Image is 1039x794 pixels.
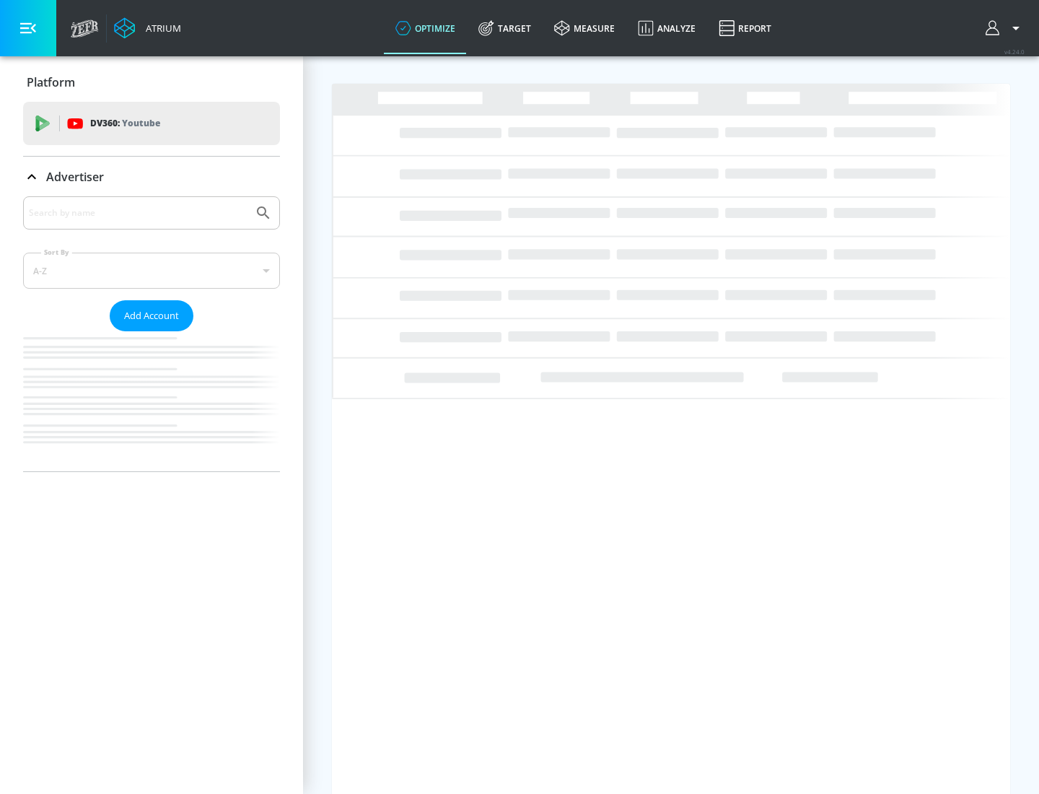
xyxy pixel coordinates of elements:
[114,17,181,39] a: Atrium
[27,74,75,90] p: Platform
[467,2,543,54] a: Target
[23,253,280,289] div: A-Z
[90,115,160,131] p: DV360:
[41,248,72,257] label: Sort By
[110,300,193,331] button: Add Account
[29,204,247,222] input: Search by name
[122,115,160,131] p: Youtube
[384,2,467,54] a: optimize
[707,2,783,54] a: Report
[124,307,179,324] span: Add Account
[626,2,707,54] a: Analyze
[46,169,104,185] p: Advertiser
[23,331,280,471] nav: list of Advertiser
[23,102,280,145] div: DV360: Youtube
[23,62,280,102] div: Platform
[140,22,181,35] div: Atrium
[543,2,626,54] a: measure
[1004,48,1025,56] span: v 4.24.0
[23,196,280,471] div: Advertiser
[23,157,280,197] div: Advertiser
